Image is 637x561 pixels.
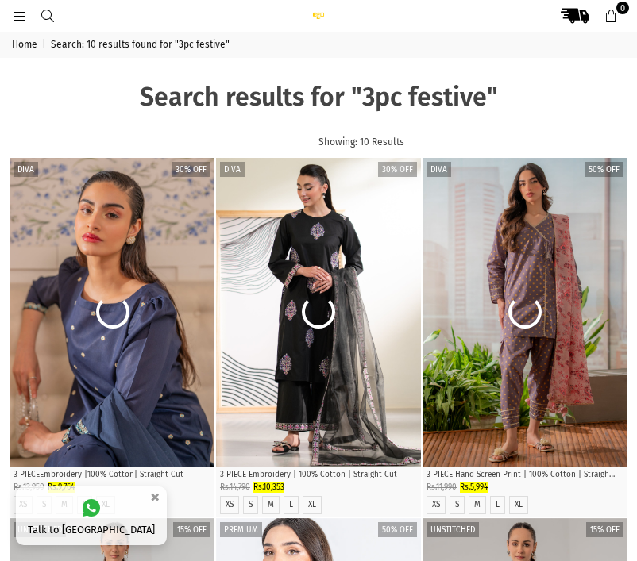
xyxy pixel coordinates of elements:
[585,162,623,177] label: 50% off
[48,482,75,492] span: Rs.9,764
[216,158,422,467] img: Cultural 3 piece
[220,469,417,481] p: 3 PIECE Embroidery | 100% Cotton | Straight Cut
[42,39,48,52] span: |
[318,136,404,148] span: Showing: 10 Results
[16,486,167,545] a: Talk to [GEOGRAPHIC_DATA]
[303,12,334,19] img: Ego
[289,500,293,510] label: L
[173,522,210,537] label: 15% off
[378,522,417,537] label: 50% off
[427,469,623,481] p: 3 PIECE Hand Screen Print | 100% Cotton | Straight Cut
[12,82,625,112] h1: Search results for "3pc festive"
[51,39,232,52] span: Search: 10 results found for "3pc festive"
[596,2,625,30] a: 0
[14,482,44,492] span: Rs.13,950
[172,162,210,177] label: 30% off
[515,500,523,510] label: XL
[423,158,628,467] div: 1 / 5
[220,522,262,537] label: PREMIUM
[616,2,629,14] span: 0
[216,158,422,467] div: 1 / 4
[253,482,284,492] span: Rs.10,353
[145,484,164,510] button: ×
[226,500,234,510] label: XS
[14,469,210,481] p: 3 PIECEEmbroidery |100% Cotton| Straight Cut
[427,482,457,492] span: Rs.11,990
[10,158,215,467] div: 2 / 6
[308,500,316,510] label: XL
[423,158,628,467] img: Polka 3 piece
[474,500,481,510] label: M
[432,500,440,510] label: XS
[268,500,274,510] label: M
[455,500,459,510] label: S
[378,162,417,177] label: 30% off
[220,482,250,492] span: Rs.14,790
[427,522,479,537] label: Unstitched
[216,158,421,467] a: 1 / 42 / 43 / 44 / 4
[423,158,627,467] a: 1 / 52 / 53 / 54 / 55 / 5
[5,10,33,21] a: Menu
[220,162,245,177] label: Diva
[427,162,451,177] label: Diva
[249,500,253,510] label: S
[586,522,623,537] label: 15% off
[12,39,40,52] a: Home
[14,522,66,537] label: Unstitched
[33,10,62,21] a: Search
[14,162,38,177] label: Diva
[10,158,215,467] img: Elegance 3 piece
[496,500,500,510] label: L
[10,158,214,467] a: Elegance 3 piece
[460,482,488,492] span: Rs.5,994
